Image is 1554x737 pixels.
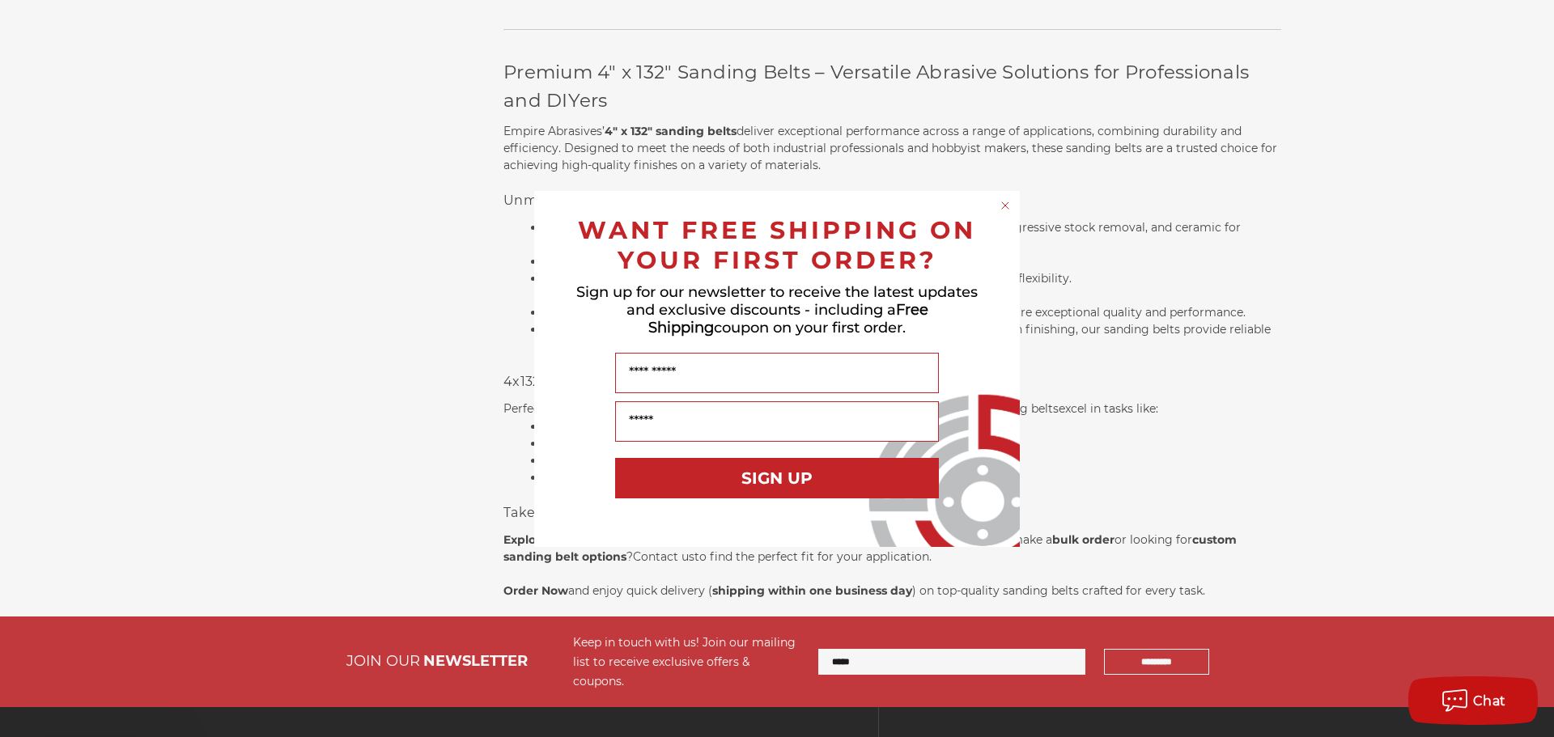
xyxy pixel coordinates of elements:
button: SIGN UP [615,458,939,498]
button: Close dialog [997,197,1013,214]
span: Chat [1473,693,1506,709]
span: Free Shipping [648,301,928,337]
span: WANT FREE SHIPPING ON YOUR FIRST ORDER? [578,215,976,275]
span: Sign up for our newsletter to receive the latest updates and exclusive discounts - including a co... [576,283,978,337]
button: Chat [1408,676,1538,725]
